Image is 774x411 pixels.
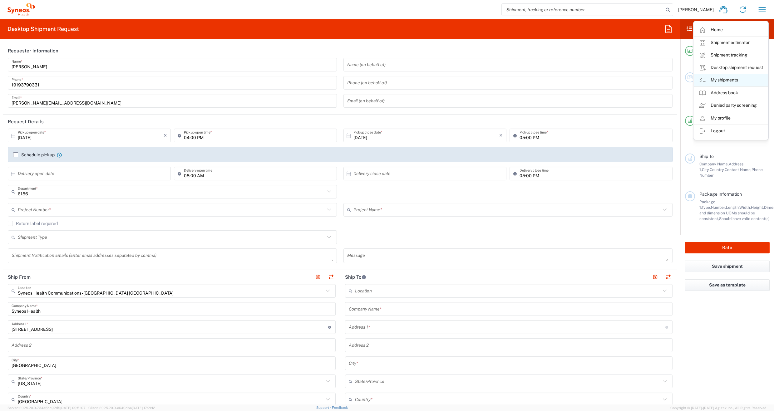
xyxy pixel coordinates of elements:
input: Shipment, tracking or reference number [502,4,663,16]
a: Home [694,24,768,36]
a: Shipment tracking [694,49,768,61]
a: Logout [694,125,768,137]
span: Contact Name, [725,167,752,172]
span: [DATE] 17:21:12 [132,406,155,410]
a: My shipments [694,74,768,86]
a: Feedback [332,406,348,409]
h2: Ship From [8,274,31,280]
a: Address book [694,87,768,99]
span: Type, [702,205,711,210]
span: Height, [751,205,764,210]
label: Schedule pickup [13,152,55,157]
span: Company Name, [699,162,729,166]
i: × [164,130,167,140]
h2: Request Details [8,119,44,125]
span: Client: 2025.20.0-e640dba [88,406,155,410]
span: Copyright © [DATE]-[DATE] Agistix Inc., All Rights Reserved [670,405,767,411]
a: Shipment estimator [694,37,768,49]
label: Return label required [8,221,58,226]
i: × [499,130,503,140]
a: Denied party screening [694,99,768,112]
span: [DATE] 09:51:07 [60,406,86,410]
button: Save as template [685,279,770,291]
a: My profile [694,112,768,125]
a: Desktop shipment request [694,61,768,74]
button: Rate [685,242,770,253]
span: City, [702,167,710,172]
span: Country, [710,167,725,172]
span: Width, [739,205,751,210]
span: Number, [711,205,726,210]
span: Server: 2025.20.0-734e5bc92d9 [7,406,86,410]
span: [PERSON_NAME] [678,7,714,12]
span: Package 1: [699,199,715,210]
h2: Shipment Checklist [686,25,749,33]
h2: Requester Information [8,48,58,54]
span: Package Information [699,192,742,197]
a: Support [316,406,332,409]
button: Save shipment [685,261,770,272]
span: Length, [726,205,739,210]
span: Should have valid content(s) [719,216,770,221]
h2: Desktop Shipment Request [7,25,79,33]
h2: Ship To [345,274,367,280]
span: Ship To [699,154,714,159]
